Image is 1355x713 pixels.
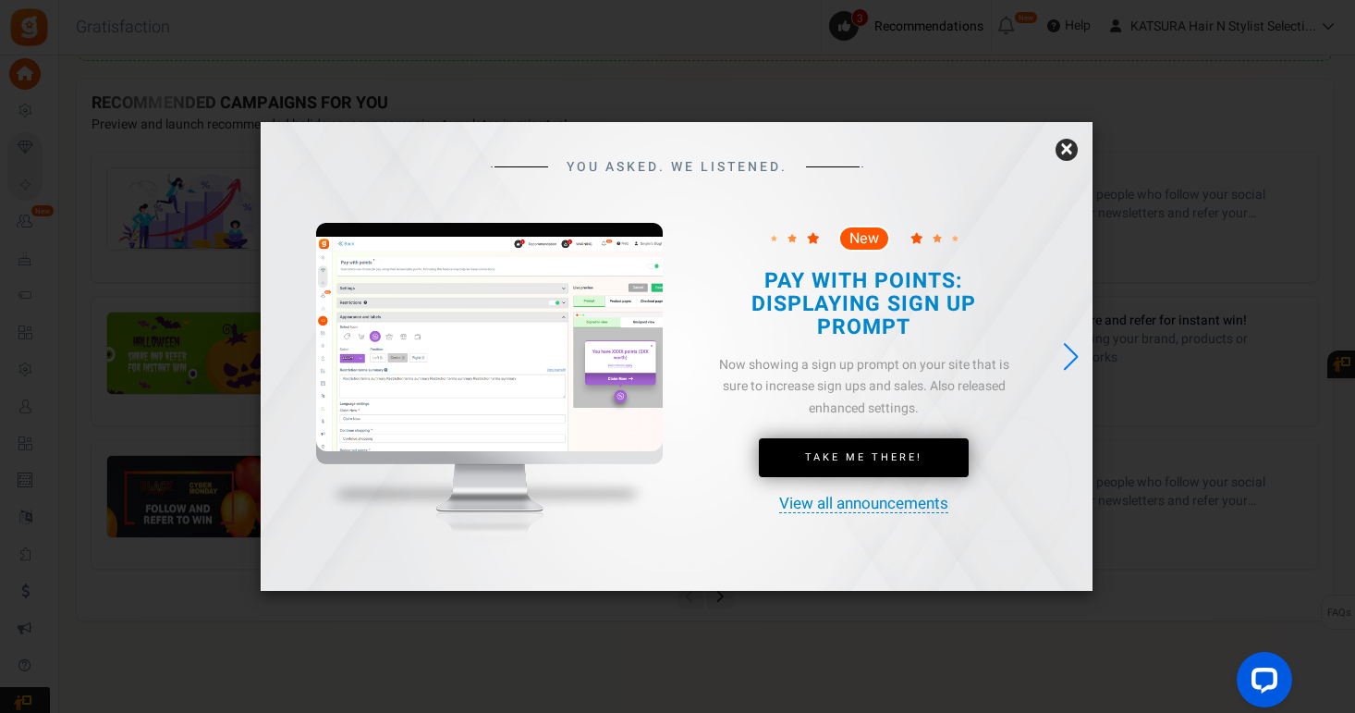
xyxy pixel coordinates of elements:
[1058,337,1083,377] div: Next slide
[849,231,879,246] span: New
[1056,139,1078,161] a: ×
[316,223,663,574] img: mockup
[706,354,1020,420] div: Now showing a sign up prompt on your site that is sure to increase sign ups and sales. Also relea...
[779,496,948,513] a: View all announcements
[722,270,1005,340] h2: PAY WITH POINTS: DISPLAYING SIGN UP PROMPT
[316,237,663,452] img: screenshot
[759,438,969,477] a: Take Me There!
[567,160,787,174] span: YOU ASKED. WE LISTENED.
